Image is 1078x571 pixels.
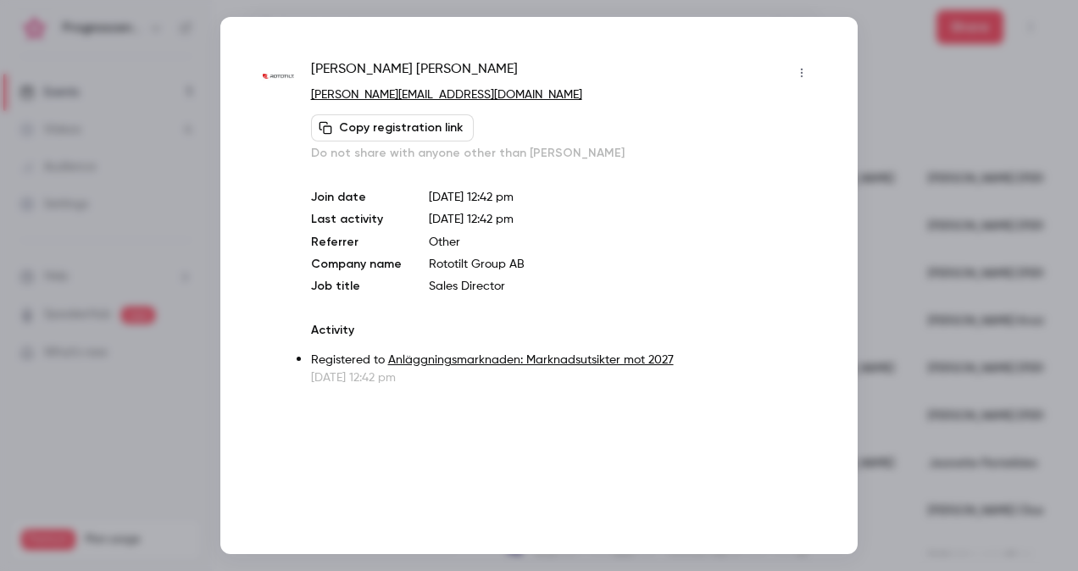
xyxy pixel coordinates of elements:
[388,354,674,366] a: Anläggningsmarknaden: Marknadsutsikter mot 2027
[429,256,815,273] p: Rototilt Group AB
[311,114,474,141] button: Copy registration link
[311,278,402,295] p: Job title
[311,145,815,162] p: Do not share with anyone other than [PERSON_NAME]
[311,59,518,86] span: [PERSON_NAME] [PERSON_NAME]
[311,234,402,251] p: Referrer
[311,322,815,339] p: Activity
[311,352,815,369] p: Registered to
[311,369,815,386] p: [DATE] 12:42 pm
[429,189,815,206] p: [DATE] 12:42 pm
[429,278,815,295] p: Sales Director
[429,234,815,251] p: Other
[311,189,402,206] p: Join date
[311,211,402,229] p: Last activity
[429,213,514,225] span: [DATE] 12:42 pm
[311,256,402,273] p: Company name
[263,61,294,92] img: rototilt.com
[311,89,582,101] a: [PERSON_NAME][EMAIL_ADDRESS][DOMAIN_NAME]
